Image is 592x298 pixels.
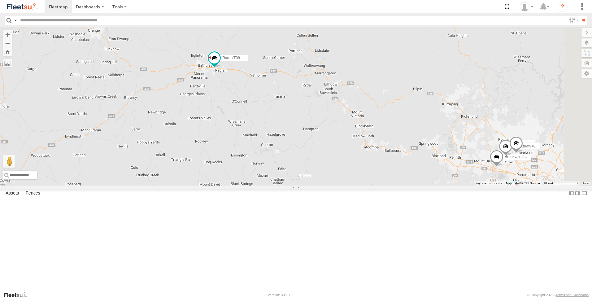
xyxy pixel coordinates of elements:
[527,293,589,297] div: © Copyright 2025 -
[558,2,568,12] i: ?
[23,189,43,198] label: Fences
[575,189,581,198] label: Dock Summary Table to the Right
[2,189,22,198] label: Assets
[6,2,38,11] img: fleetsu-logo-horizontal.svg
[3,39,12,47] button: Zoom out
[3,30,12,39] button: Zoom in
[581,189,587,198] label: Hide Summary Table
[506,182,540,185] span: Map data ©2025 Google
[518,2,536,11] div: Peter Groves
[542,181,580,186] button: Map Scale: 10 km per 79 pixels
[3,155,15,168] button: Drag Pegman onto the map to open Street View
[581,69,592,78] label: Map Settings
[3,292,32,298] a: Visit our Website
[568,189,575,198] label: Dock Summary Table to the Left
[3,47,12,56] button: Zoom Home
[3,59,12,68] label: Measure
[543,182,552,185] span: 10 km
[268,293,291,297] div: Version: 308.00
[476,181,502,186] button: Keyboard shortcuts
[505,155,565,159] span: Brookvale (T10 - [PERSON_NAME])
[13,16,18,25] label: Search Query
[556,293,589,297] a: Terms and Conditions
[222,55,275,60] span: Rural (T08 - [PERSON_NAME])
[583,182,589,185] a: Terms (opens in new tab)
[567,16,580,25] label: Search Filter Options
